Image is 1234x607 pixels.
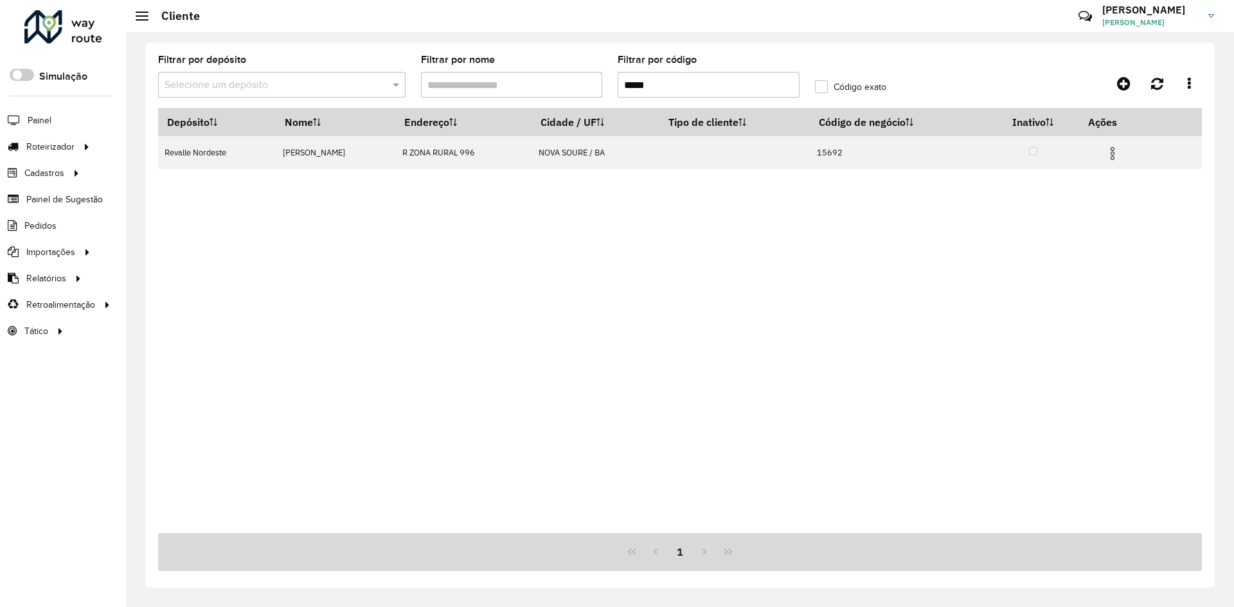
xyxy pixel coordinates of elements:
[618,52,697,67] label: Filtrar por código
[396,136,532,169] td: R ZONA RURAL 996
[26,193,103,206] span: Painel de Sugestão
[148,9,200,23] h2: Cliente
[810,136,987,169] td: 15692
[532,109,659,136] th: Cidade / UF
[1079,109,1156,136] th: Ações
[26,272,66,285] span: Relatórios
[39,69,87,84] label: Simulação
[24,324,48,338] span: Tático
[24,219,57,233] span: Pedidos
[659,109,810,136] th: Tipo de cliente
[668,540,692,564] button: 1
[987,109,1079,136] th: Inativo
[421,52,495,67] label: Filtrar por nome
[276,136,396,169] td: [PERSON_NAME]
[532,136,659,169] td: NOVA SOURE / BA
[1102,4,1199,16] h3: [PERSON_NAME]
[815,80,886,94] label: Código exato
[24,166,64,180] span: Cadastros
[396,109,532,136] th: Endereço
[810,109,987,136] th: Código de negócio
[28,114,51,127] span: Painel
[158,136,276,169] td: Revalle Nordeste
[158,52,246,67] label: Filtrar por depósito
[26,298,95,312] span: Retroalimentação
[1071,3,1099,30] a: Contato Rápido
[26,245,75,259] span: Importações
[158,109,276,136] th: Depósito
[26,140,75,154] span: Roteirizador
[276,109,396,136] th: Nome
[1102,17,1199,28] span: [PERSON_NAME]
